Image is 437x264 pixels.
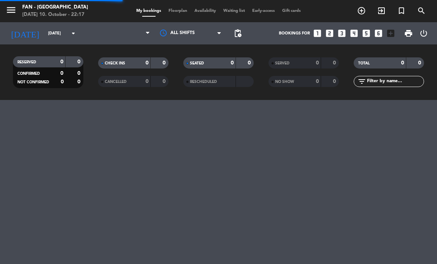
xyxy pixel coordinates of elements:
[233,29,242,38] span: pending_actions
[190,61,204,65] span: SEATED
[358,61,370,65] span: TOTAL
[418,60,423,66] strong: 0
[60,59,63,64] strong: 0
[279,31,310,36] span: Bookings for
[61,79,64,84] strong: 0
[163,60,167,66] strong: 0
[366,77,424,86] input: Filter by name...
[6,4,17,16] i: menu
[17,72,40,76] span: CONFIRMED
[316,79,319,84] strong: 0
[165,9,191,13] span: Floorplan
[248,9,278,13] span: Early-access
[419,29,428,38] i: power_settings_new
[377,6,386,15] i: exit_to_app
[77,71,82,76] strong: 0
[17,60,36,64] span: RESERVED
[333,79,337,84] strong: 0
[361,29,371,38] i: looks_5
[325,29,334,38] i: looks_two
[231,60,234,66] strong: 0
[220,9,248,13] span: Waiting list
[22,4,88,11] div: Fan - [GEOGRAPHIC_DATA]
[146,60,149,66] strong: 0
[371,4,391,17] span: WALK IN
[333,60,337,66] strong: 0
[275,80,294,84] span: NO SHOW
[401,60,404,66] strong: 0
[275,61,290,65] span: SERVED
[374,29,383,38] i: looks_6
[69,29,78,38] i: arrow_drop_down
[404,29,413,38] span: print
[416,22,431,44] div: LOG OUT
[357,6,366,15] i: add_circle_outline
[60,71,63,76] strong: 0
[313,29,322,38] i: looks_one
[191,9,220,13] span: Availability
[411,4,431,17] span: SEARCH
[77,59,82,64] strong: 0
[190,80,217,84] span: RESCHEDULED
[146,79,149,84] strong: 0
[6,4,17,18] button: menu
[133,9,165,13] span: My bookings
[163,79,167,84] strong: 0
[248,60,252,66] strong: 0
[316,60,319,66] strong: 0
[17,80,49,84] span: NOT CONFIRMED
[351,4,371,17] span: BOOK TABLE
[349,29,359,38] i: looks_4
[6,25,44,41] i: [DATE]
[105,80,127,84] span: CANCELLED
[391,4,411,17] span: Special reservation
[417,6,426,15] i: search
[278,9,304,13] span: Gift cards
[22,11,88,19] div: [DATE] 10. October - 22:17
[386,29,396,38] i: add_box
[337,29,347,38] i: looks_3
[357,77,366,86] i: filter_list
[397,6,406,15] i: turned_in_not
[105,61,125,65] span: CHECK INS
[77,79,82,84] strong: 0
